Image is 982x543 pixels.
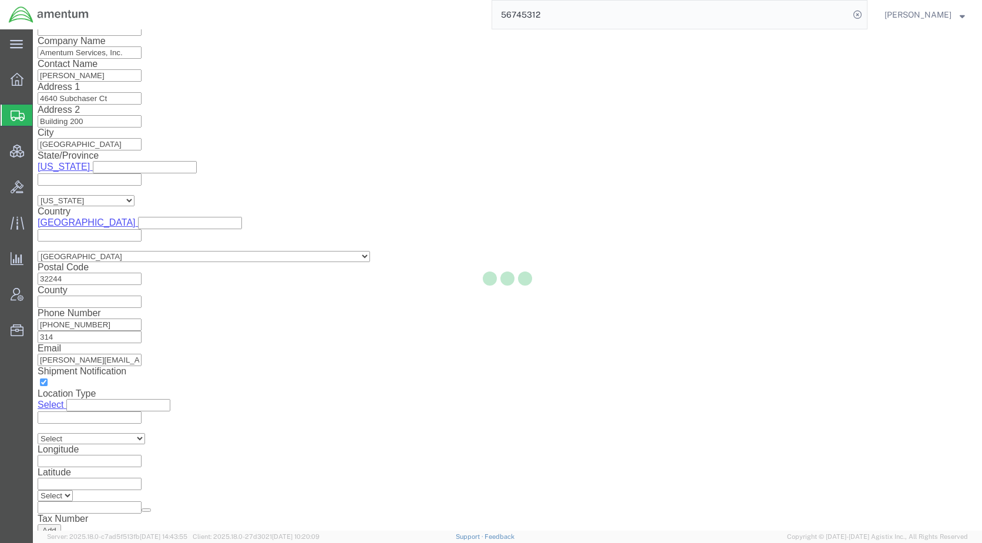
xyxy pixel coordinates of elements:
[456,533,485,540] a: Support
[140,533,187,540] span: [DATE] 14:43:55
[884,8,966,22] button: [PERSON_NAME]
[47,533,187,540] span: Server: 2025.18.0-c7ad5f513fb
[485,533,514,540] a: Feedback
[8,6,89,24] img: logo
[492,1,849,29] input: Search for shipment number, reference number
[193,533,320,540] span: Client: 2025.18.0-27d3021
[885,8,951,21] span: Kent Gilman
[787,532,968,542] span: Copyright © [DATE]-[DATE] Agistix Inc., All Rights Reserved
[272,533,320,540] span: [DATE] 10:20:09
